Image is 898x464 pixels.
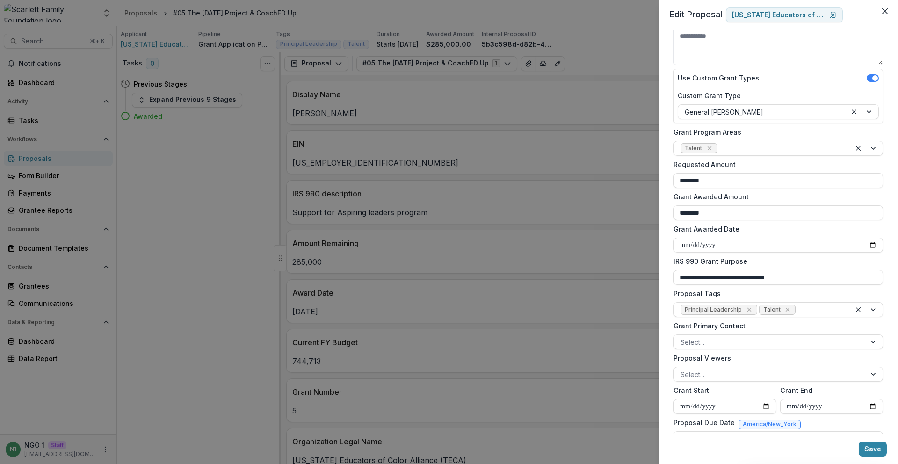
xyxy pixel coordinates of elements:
[673,192,877,202] label: Grant Awarded Amount
[685,145,702,152] span: Talent
[673,418,735,428] label: Proposal Due Date
[848,106,860,117] div: Clear selected options
[780,385,877,395] label: Grant End
[673,385,771,395] label: Grant Start
[763,306,781,313] span: Talent
[745,305,754,314] div: Remove Principal Leadership
[673,224,877,234] label: Grant Awarded Date
[783,305,792,314] div: Remove Talent
[673,289,877,298] label: Proposal Tags
[705,144,714,153] div: Remove Talent
[853,143,864,154] div: Clear selected options
[670,9,722,19] span: Edit Proposal
[743,421,797,428] span: America/New_York
[673,256,877,266] label: IRS 990 Grant Purpose
[678,91,873,101] label: Custom Grant Type
[732,11,826,19] p: [US_STATE] Educators of Color Alliance (TECA)
[726,7,843,22] a: [US_STATE] Educators of Color Alliance (TECA)
[685,306,742,313] span: Principal Leadership
[853,304,864,315] div: Clear selected options
[678,73,759,83] label: Use Custom Grant Types
[673,321,877,331] label: Grant Primary Contact
[673,353,877,363] label: Proposal Viewers
[859,442,887,457] button: Save
[877,4,892,19] button: Close
[673,127,877,137] label: Grant Program Areas
[673,159,877,169] label: Requested Amount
